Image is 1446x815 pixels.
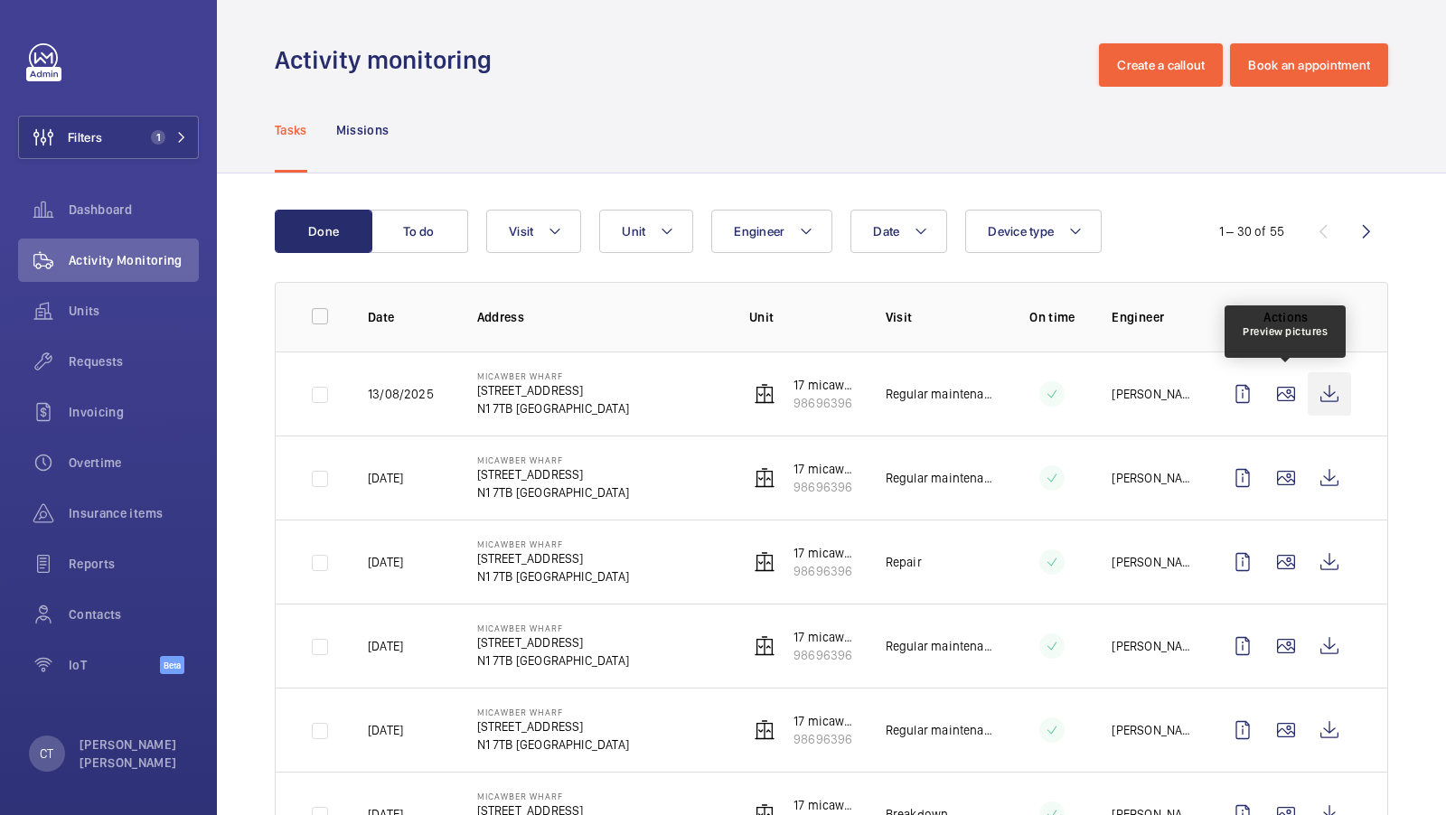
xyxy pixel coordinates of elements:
[69,352,199,370] span: Requests
[69,605,199,623] span: Contacts
[68,128,102,146] span: Filters
[477,651,629,670] p: N1 7TB [GEOGRAPHIC_DATA]
[151,130,165,145] span: 1
[477,707,629,717] p: Micawber Wharf
[793,730,857,748] p: 98696396
[368,308,448,326] p: Date
[477,399,629,417] p: N1 7TB [GEOGRAPHIC_DATA]
[1243,323,1328,340] div: Preview pictures
[477,308,720,326] p: Address
[477,735,629,754] p: N1 7TB [GEOGRAPHIC_DATA]
[477,454,629,465] p: Micawber Wharf
[599,210,693,253] button: Unit
[793,562,857,580] p: 98696396
[793,394,857,412] p: 98696396
[1221,308,1351,326] p: Actions
[793,376,857,394] p: 17 micawber wharf 1-18 apartments
[477,791,629,801] p: Micawber Wharf
[1230,43,1388,87] button: Book an appointment
[477,483,629,501] p: N1 7TB [GEOGRAPHIC_DATA]
[622,224,645,239] span: Unit
[886,385,993,403] p: Regular maintenance
[850,210,947,253] button: Date
[477,633,629,651] p: [STREET_ADDRESS]
[69,302,199,320] span: Units
[336,121,390,139] p: Missions
[477,567,629,585] p: N1 7TB [GEOGRAPHIC_DATA]
[886,553,922,571] p: Repair
[69,251,199,269] span: Activity Monitoring
[754,383,775,405] img: elevator.svg
[754,551,775,573] img: elevator.svg
[486,210,581,253] button: Visit
[988,224,1054,239] span: Device type
[886,721,993,739] p: Regular maintenance
[69,555,199,573] span: Reports
[69,403,199,421] span: Invoicing
[1112,385,1192,403] p: [PERSON_NAME]
[886,637,993,655] p: Regular maintenance
[368,469,403,487] p: [DATE]
[793,478,857,496] p: 98696396
[69,454,199,472] span: Overtime
[793,544,857,562] p: 17 micawber wharf 1-18 apartments
[793,628,857,646] p: 17 micawber wharf 1-18 apartments
[1112,553,1192,571] p: [PERSON_NAME]
[509,224,533,239] span: Visit
[160,656,184,674] span: Beta
[368,721,403,739] p: [DATE]
[368,385,434,403] p: 13/08/2025
[1219,222,1284,240] div: 1 – 30 of 55
[477,549,629,567] p: [STREET_ADDRESS]
[749,308,857,326] p: Unit
[1099,43,1223,87] button: Create a callout
[368,637,403,655] p: [DATE]
[80,735,188,772] p: [PERSON_NAME] [PERSON_NAME]
[754,635,775,657] img: elevator.svg
[793,712,857,730] p: 17 micawber wharf 1-18 apartments
[793,460,857,478] p: 17 micawber wharf 1-18 apartments
[69,656,160,674] span: IoT
[275,43,502,77] h1: Activity monitoring
[40,745,53,763] p: CT
[477,370,629,381] p: Micawber Wharf
[1021,308,1083,326] p: On time
[69,201,199,219] span: Dashboard
[477,465,629,483] p: [STREET_ADDRESS]
[873,224,899,239] span: Date
[754,719,775,741] img: elevator.svg
[711,210,832,253] button: Engineer
[793,796,857,814] p: 17 micawber wharf 1-18 apartments
[477,539,629,549] p: Micawber Wharf
[1112,721,1192,739] p: [PERSON_NAME]
[18,116,199,159] button: Filters1
[477,623,629,633] p: Micawber Wharf
[69,504,199,522] span: Insurance items
[1112,469,1192,487] p: [PERSON_NAME]
[1112,308,1192,326] p: Engineer
[275,210,372,253] button: Done
[734,224,784,239] span: Engineer
[368,553,403,571] p: [DATE]
[1112,637,1192,655] p: [PERSON_NAME]
[965,210,1102,253] button: Device type
[886,469,993,487] p: Regular maintenance
[477,381,629,399] p: [STREET_ADDRESS]
[477,717,629,735] p: [STREET_ADDRESS]
[793,646,857,664] p: 98696396
[886,308,993,326] p: Visit
[275,121,307,139] p: Tasks
[371,210,468,253] button: To do
[754,467,775,489] img: elevator.svg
